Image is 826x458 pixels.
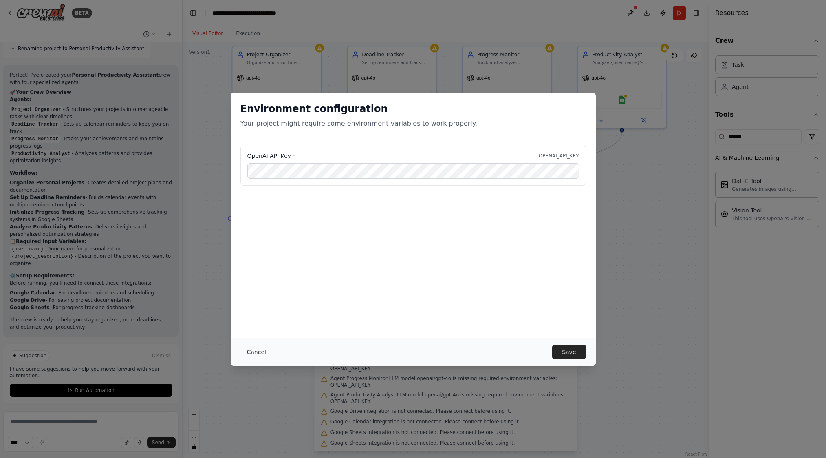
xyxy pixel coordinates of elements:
[240,345,273,359] button: Cancel
[552,345,586,359] button: Save
[240,119,586,128] p: Your project might require some environment variables to work properly.
[247,152,296,160] label: OpenAI API Key
[240,102,586,115] h2: Environment configuration
[539,153,579,159] p: OPENAI_API_KEY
